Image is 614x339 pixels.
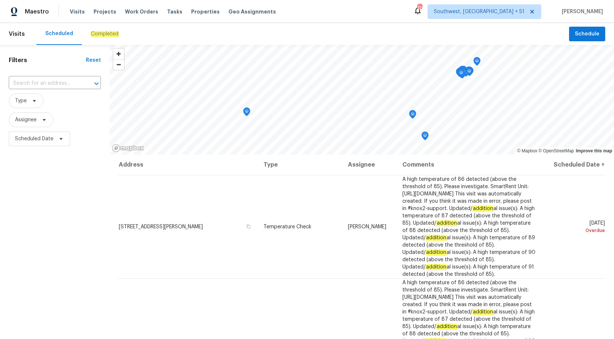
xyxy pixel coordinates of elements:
div: Map marker [459,68,467,79]
th: Address [118,155,258,175]
em: addition [426,264,447,270]
div: Map marker [466,67,473,79]
span: [DATE] [549,221,605,234]
span: Projects [94,8,116,15]
span: [STREET_ADDRESS][PERSON_NAME] [119,224,203,229]
button: Zoom out [113,59,124,70]
span: Tasks [167,9,182,14]
em: addition [426,235,447,241]
span: Properties [191,8,220,15]
div: Scheduled [45,30,73,37]
span: Work Orders [125,8,158,15]
a: OpenStreetMap [538,148,574,153]
th: Type [258,155,342,175]
em: Completed [91,31,119,37]
a: Mapbox homepage [112,144,144,152]
div: Map marker [457,67,465,78]
a: Mapbox [517,148,537,153]
th: Scheduled Date ↑ [543,155,605,175]
input: Search for an address... [9,78,80,89]
span: A high temperature of 86 detected (above the threshold of 85). Please investigate. SmartRent Unit... [402,177,535,277]
button: Zoom in [113,49,124,59]
div: Map marker [409,110,416,121]
button: Copy Address [245,223,252,230]
span: Scheduled Date [15,135,53,142]
em: addition [473,206,493,212]
button: Open [91,79,102,89]
th: Comments [397,155,543,175]
span: Type [15,97,27,104]
em: addition [473,309,493,315]
h1: Filters [9,57,86,64]
span: Zoom out [113,60,124,70]
span: Schedule [575,30,599,39]
em: addition [426,250,447,255]
div: Map marker [458,69,465,80]
canvas: Map [110,45,614,155]
button: Schedule [569,27,605,42]
em: addition [436,220,457,226]
div: Map marker [459,66,466,77]
span: Assignee [15,116,37,123]
div: Map marker [243,107,250,119]
span: Temperature Check [264,224,311,229]
a: Improve this map [576,148,612,153]
span: [PERSON_NAME] [559,8,603,15]
span: Visits [70,8,85,15]
div: Reset [86,57,101,64]
div: 726 [417,4,422,12]
div: Map marker [473,57,481,68]
div: Map marker [421,132,429,143]
div: Map marker [456,68,463,79]
span: Visits [9,26,25,42]
div: Map marker [465,66,473,78]
div: Map marker [466,67,474,78]
span: [PERSON_NAME] [348,224,386,229]
span: Southwest, [GEOGRAPHIC_DATA] + 51 [434,8,524,15]
th: Assignee [342,155,397,175]
div: Overdue [549,227,605,234]
span: Geo Assignments [228,8,276,15]
span: Maestro [25,8,49,15]
em: addition [436,324,457,330]
div: Map marker [460,66,467,77]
